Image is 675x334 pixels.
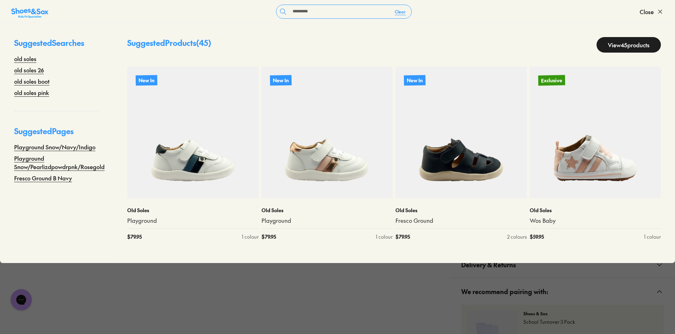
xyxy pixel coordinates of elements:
a: Playground Snow/Navy/Indigo [14,143,95,151]
button: Clear [389,5,411,18]
a: old soles boot [14,77,49,85]
p: New In [404,75,425,85]
p: School Turnover 3 Pack [523,318,658,326]
a: New In [127,67,259,198]
a: New In [395,67,527,198]
p: New In [136,75,157,85]
span: We recommend pairing with: [461,281,548,302]
a: Playground [262,217,393,225]
p: Suggested Products [127,37,211,53]
a: Fresco Ground B Navy [14,174,72,182]
p: Old Soles [530,207,661,214]
a: old soles 26 [14,66,44,74]
p: New In [270,75,291,85]
span: $ 79.95 [127,233,142,240]
p: Old Soles [127,207,259,214]
p: Shoes & Sox [523,310,658,317]
div: 1 colour [644,233,661,240]
span: $ 59.95 [530,233,544,240]
a: Shoes &amp; Sox [11,6,48,17]
a: old soles pink [14,88,49,97]
span: Close [640,7,654,16]
a: old soles [14,54,36,63]
button: Close [640,4,664,19]
span: $ 79.95 [395,233,410,240]
a: Fresco Ground [395,217,527,225]
p: Old Soles [262,207,393,214]
a: Playground Snow/Pearlizdpowdrpnk/Rosegold [14,154,105,171]
button: Delivery & Returns [450,251,675,278]
div: 2 colours [507,233,527,240]
button: We recommend pairing with: [450,278,675,305]
img: SNS_Logo_Responsive.svg [11,7,48,19]
a: Exclusive [530,67,661,198]
div: 1 colour [242,233,259,240]
p: Suggested Searches [14,37,99,54]
div: 1 colour [376,233,393,240]
a: New In [262,67,393,198]
p: Suggested Pages [14,125,99,143]
span: Delivery & Returns [461,254,516,275]
iframe: Gorgias live chat messenger [7,287,35,313]
span: ( 45 ) [196,37,211,48]
a: Wos Baby [530,217,661,225]
a: View45products [597,37,661,53]
p: Exclusive [538,75,565,85]
span: $ 79.95 [262,233,276,240]
a: Playground [127,217,259,225]
p: Old Soles [395,207,527,214]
